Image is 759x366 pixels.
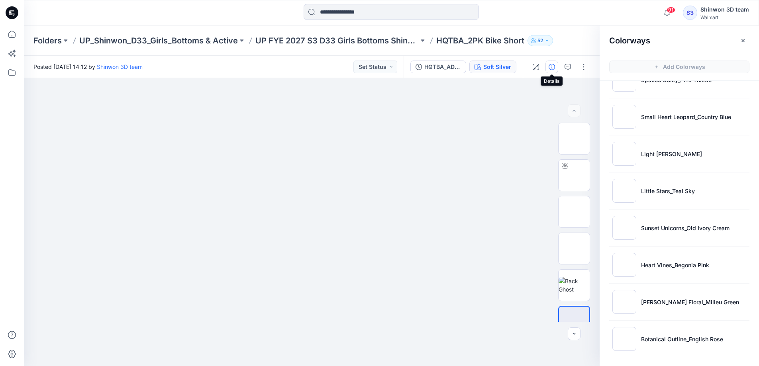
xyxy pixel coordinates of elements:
p: Light [PERSON_NAME] [641,150,702,158]
img: Back Ghost [559,277,590,294]
p: 52 [537,36,543,45]
span: 91 [667,7,675,13]
p: HQTBA_2PK Bike Short [436,35,524,46]
p: Small Heart Leopard_Country Blue [641,113,731,121]
button: Details [545,61,558,73]
h2: Colorways [609,36,650,45]
a: UP FYE 2027 S3 D33 Girls Bottoms Shinwon [255,35,419,46]
p: [PERSON_NAME] Floral_Milieu Green [641,298,739,306]
img: Light Grey Heather [612,142,636,166]
img: Heart Vines_Begonia Pink [612,253,636,277]
img: Botanical Outline_English Rose [612,327,636,351]
img: Sunset Unicorns_Old Ivory Cream [612,216,636,240]
a: Shinwon 3D team [97,63,143,70]
div: Soft Silver [483,63,511,71]
a: UP_Shinwon_D33_Girls_Bottoms & Active [79,35,238,46]
img: Lila Floral_Milieu Green [612,290,636,314]
p: Little Stars_Teal Sky [641,187,695,195]
div: S3 [683,6,697,20]
p: Heart Vines_Begonia Pink [641,261,709,269]
div: HQTBA_ADM_WN 2PK Bike Short [424,63,461,71]
button: HQTBA_ADM_WN 2PK Bike Short [410,61,466,73]
img: Small Heart Leopard_Country Blue [612,105,636,129]
div: Shinwon 3D team [700,5,749,14]
img: Little Stars_Teal Sky [612,179,636,203]
button: Soft Silver [469,61,516,73]
a: Folders [33,35,62,46]
p: Botanical Outline_English Rose [641,335,723,343]
span: Posted [DATE] 14:12 by [33,63,143,71]
div: Walmart [700,14,749,20]
button: 52 [528,35,553,46]
p: Sunset Unicorns_Old Ivory Cream [641,224,730,232]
